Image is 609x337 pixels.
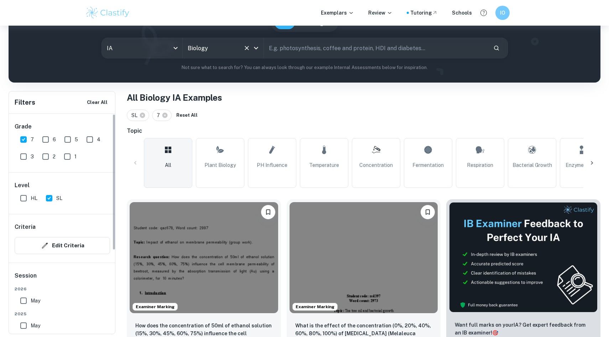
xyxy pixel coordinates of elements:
[127,127,600,135] h6: Topic
[85,6,130,20] img: Clastify logo
[452,9,472,17] a: Schools
[31,153,34,160] span: 3
[53,153,56,160] span: 2
[467,161,493,169] span: Respiration
[14,64,595,71] p: Not sure what to search for? You can always look through our example Internal Assessments below f...
[102,38,183,58] div: IA
[15,223,36,231] h6: Criteria
[85,97,109,108] button: Clear All
[15,237,110,254] button: Edit Criteria
[449,202,598,312] img: Thumbnail
[15,122,110,131] h6: Grade
[133,304,177,310] span: Examiner Marking
[309,161,339,169] span: Temperature
[495,6,510,20] button: IO
[492,330,498,336] span: 🎯
[261,205,275,219] button: Bookmark
[74,153,77,160] span: 1
[410,9,438,17] a: Tutoring
[293,304,337,310] span: Examiner Marking
[157,111,163,119] span: 7
[31,322,40,330] span: May
[421,205,435,219] button: Bookmark
[455,321,592,337] p: Want full marks on your IA ? Get expert feedback from an IB examiner!
[56,194,62,202] span: SL
[31,194,37,202] span: HL
[152,110,172,121] div: 7
[15,98,35,107] h6: Filters
[165,161,171,169] span: All
[53,136,56,143] span: 6
[359,161,393,169] span: Concentration
[290,202,438,313] img: Biology IA example thumbnail: What is the effect of the concentration
[127,110,149,121] div: SL
[204,161,236,169] span: Plant Biology
[368,9,392,17] p: Review
[75,136,78,143] span: 5
[15,272,110,286] h6: Session
[490,42,503,54] button: Search
[15,311,110,317] span: 2025
[31,136,34,143] span: 7
[251,43,261,53] button: Open
[264,38,487,58] input: E.g. photosynthesis, coffee and protein, HDI and diabetes...
[175,110,199,121] button: Reset All
[242,43,252,53] button: Clear
[15,286,110,292] span: 2026
[412,161,444,169] span: Fermentation
[566,161,603,169] span: Enzyme Activity
[15,181,110,190] h6: Level
[127,91,600,104] h1: All Biology IA Examples
[31,297,40,305] span: May
[257,161,287,169] span: pH Influence
[130,202,278,313] img: Biology IA example thumbnail: How does the concentration of 50ml of et
[131,111,141,119] span: SL
[499,9,507,17] h6: IO
[321,9,354,17] p: Exemplars
[97,136,100,143] span: 4
[478,7,490,19] button: Help and Feedback
[512,161,552,169] span: Bacterial Growth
